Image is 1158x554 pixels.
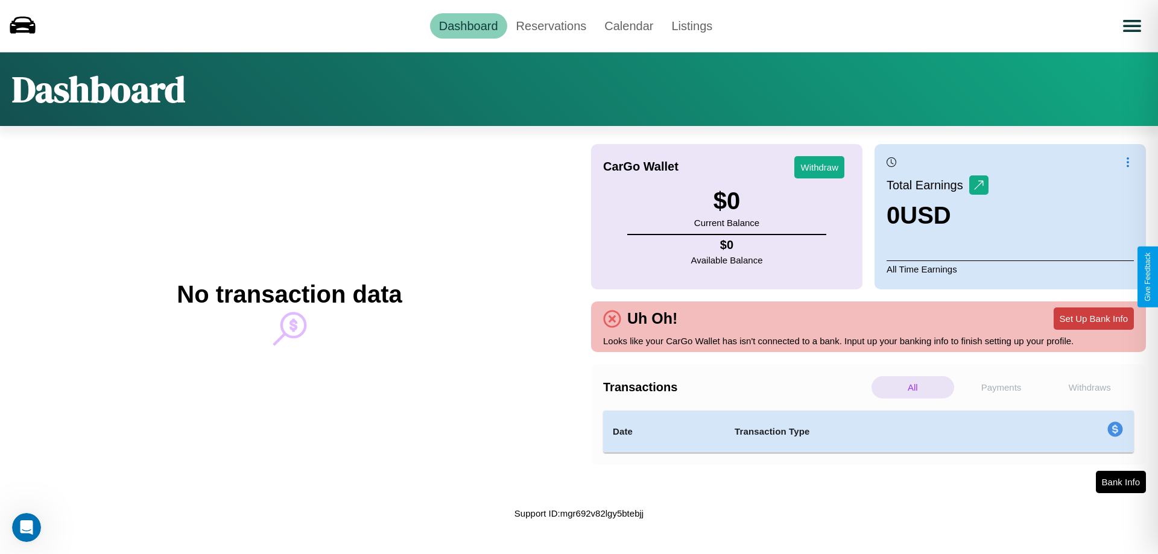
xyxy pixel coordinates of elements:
[872,376,954,398] p: All
[595,13,662,39] a: Calendar
[603,333,1134,349] p: Looks like your CarGo Wallet has isn't connected to a bank. Input up your banking info to finish ...
[1115,9,1149,43] button: Open menu
[12,65,185,114] h1: Dashboard
[514,505,644,521] p: Support ID: mgr692v82lgy5btebjj
[794,156,844,178] button: Withdraw
[177,281,402,308] h2: No transaction data
[613,424,715,439] h4: Date
[735,424,1008,439] h4: Transaction Type
[887,260,1134,277] p: All Time Earnings
[691,238,763,252] h4: $ 0
[603,160,679,174] h4: CarGo Wallet
[1144,253,1152,301] div: Give Feedback
[1048,376,1131,398] p: Withdraws
[430,13,507,39] a: Dashboard
[694,215,759,231] p: Current Balance
[621,310,683,327] h4: Uh Oh!
[691,252,763,268] p: Available Balance
[1054,307,1134,330] button: Set Up Bank Info
[507,13,596,39] a: Reservations
[662,13,721,39] a: Listings
[603,411,1134,453] table: simple table
[12,513,41,542] iframe: Intercom live chat
[887,202,989,229] h3: 0 USD
[694,187,759,215] h3: $ 0
[1096,471,1146,493] button: Bank Info
[960,376,1043,398] p: Payments
[887,174,969,196] p: Total Earnings
[603,380,868,394] h4: Transactions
